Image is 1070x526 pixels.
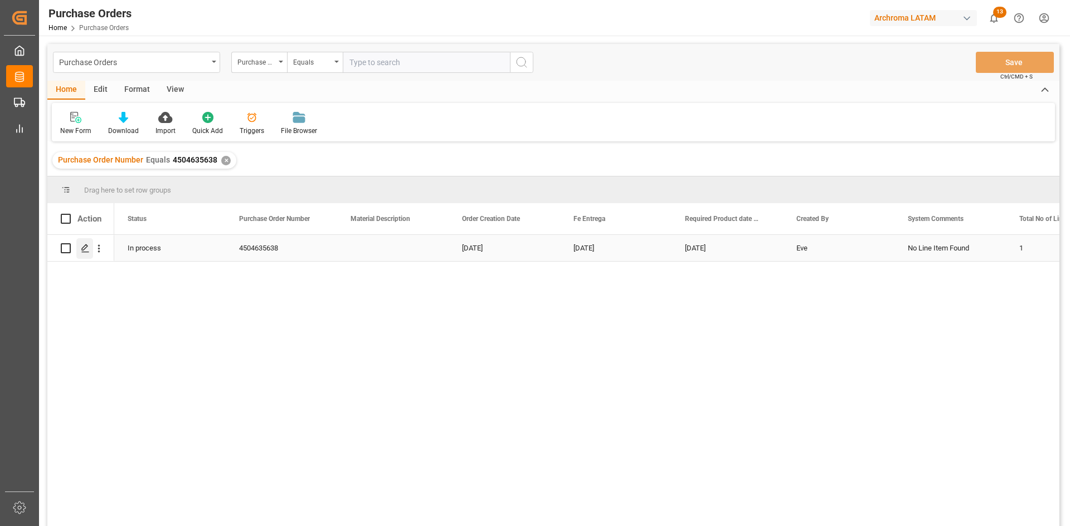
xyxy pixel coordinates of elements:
span: Purchase Order Number [239,215,310,223]
div: In process [114,235,226,261]
div: View [158,81,192,100]
div: Eve [783,235,894,261]
button: Archroma LATAM [870,7,981,28]
span: 4504635638 [173,155,217,164]
span: 13 [993,7,1006,18]
div: [DATE] [560,235,672,261]
button: open menu [231,52,287,73]
div: Archroma LATAM [870,10,977,26]
span: Drag here to set row groups [84,186,171,194]
span: Order Creation Date [462,215,520,223]
span: Status [128,215,147,223]
div: Purchase Order Number [237,55,275,67]
div: New Form [60,126,91,136]
div: Import [155,126,176,136]
div: 4504635638 [226,235,337,261]
div: [DATE] [672,235,783,261]
input: Type to search [343,52,510,73]
button: Save [976,52,1054,73]
span: Created By [796,215,829,223]
div: No Line Item Found [894,235,1006,261]
div: Equals [293,55,331,67]
span: Fe Entrega [573,215,605,223]
button: show 13 new notifications [981,6,1006,31]
span: System Comments [908,215,964,223]
a: Home [48,24,67,32]
button: search button [510,52,533,73]
button: Help Center [1006,6,1032,31]
div: Press SPACE to select this row. [47,235,114,262]
div: Triggers [240,126,264,136]
div: Quick Add [192,126,223,136]
div: File Browser [281,126,317,136]
span: Required Product date (AB) [685,215,760,223]
div: Format [116,81,158,100]
div: Purchase Orders [48,5,132,22]
div: ✕ [221,156,231,165]
div: Edit [85,81,116,100]
button: open menu [53,52,220,73]
div: Download [108,126,139,136]
div: Action [77,214,101,224]
div: [DATE] [449,235,560,261]
span: Purchase Order Number [58,155,143,164]
span: Material Description [351,215,410,223]
span: Equals [146,155,170,164]
div: Home [47,81,85,100]
span: Ctrl/CMD + S [1000,72,1033,81]
div: Purchase Orders [59,55,208,68]
button: open menu [287,52,343,73]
